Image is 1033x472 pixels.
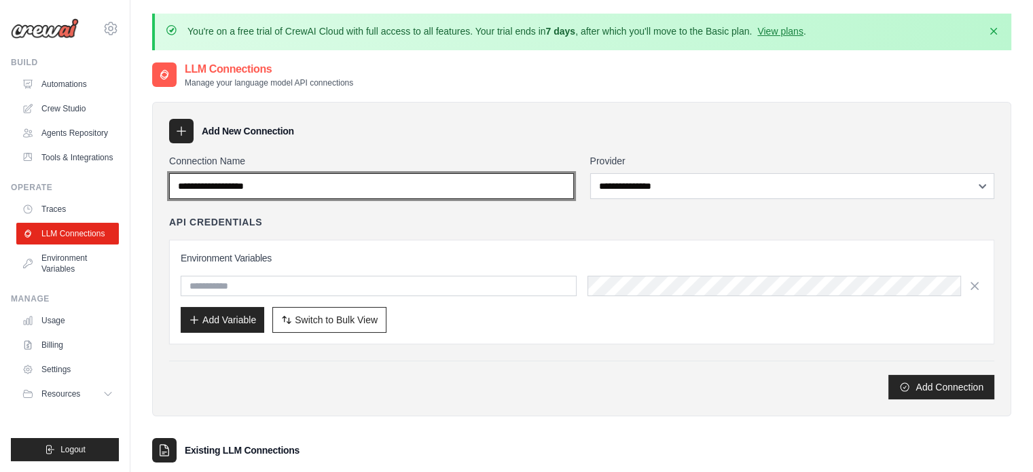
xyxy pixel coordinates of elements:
[16,247,119,280] a: Environment Variables
[16,383,119,405] button: Resources
[272,307,386,333] button: Switch to Bulk View
[185,61,353,77] h2: LLM Connections
[181,251,983,265] h3: Environment Variables
[295,313,378,327] span: Switch to Bulk View
[41,388,80,399] span: Resources
[169,154,574,168] label: Connection Name
[187,24,806,38] p: You're on a free trial of CrewAI Cloud with full access to all features. Your trial ends in , aft...
[16,98,119,120] a: Crew Studio
[16,334,119,356] a: Billing
[590,154,995,168] label: Provider
[16,198,119,220] a: Traces
[16,73,119,95] a: Automations
[11,57,119,68] div: Build
[545,26,575,37] strong: 7 days
[11,18,79,39] img: Logo
[60,444,86,455] span: Logout
[16,122,119,144] a: Agents Repository
[181,307,264,333] button: Add Variable
[16,310,119,331] a: Usage
[16,223,119,244] a: LLM Connections
[169,215,262,229] h4: API Credentials
[11,182,119,193] div: Operate
[16,147,119,168] a: Tools & Integrations
[185,77,353,88] p: Manage your language model API connections
[888,375,994,399] button: Add Connection
[185,443,300,457] h3: Existing LLM Connections
[11,438,119,461] button: Logout
[11,293,119,304] div: Manage
[202,124,294,138] h3: Add New Connection
[757,26,803,37] a: View plans
[16,359,119,380] a: Settings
